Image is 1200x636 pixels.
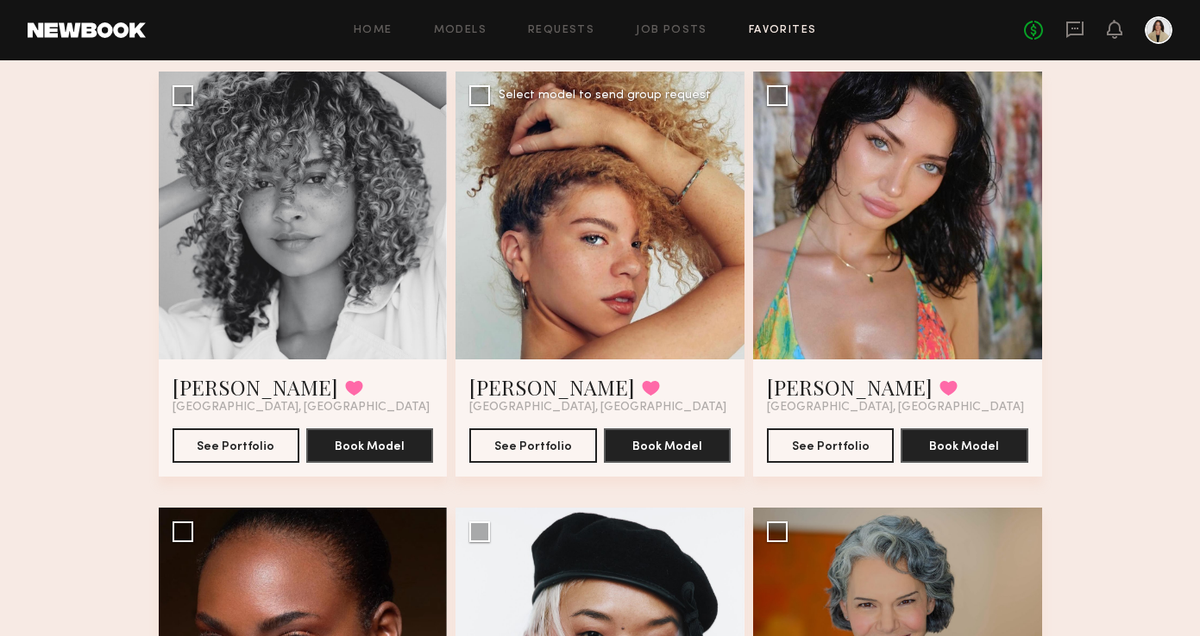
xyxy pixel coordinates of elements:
button: Book Model [604,428,731,463]
a: [PERSON_NAME] [173,373,338,401]
span: [GEOGRAPHIC_DATA], [GEOGRAPHIC_DATA] [469,401,726,415]
button: Book Model [306,428,433,463]
a: Models [434,25,487,36]
a: [PERSON_NAME] [767,373,933,401]
a: Book Model [901,438,1027,452]
button: See Portfolio [469,428,596,463]
div: Select model to send group request [499,90,711,102]
button: See Portfolio [173,428,299,463]
button: Book Model [901,428,1027,463]
a: Requests [528,25,594,36]
span: [GEOGRAPHIC_DATA], [GEOGRAPHIC_DATA] [173,401,430,415]
button: See Portfolio [767,428,894,463]
a: Book Model [604,438,731,452]
a: Home [354,25,393,36]
a: Job Posts [636,25,707,36]
a: Book Model [306,438,433,452]
a: [PERSON_NAME] [469,373,635,401]
a: Favorites [749,25,817,36]
span: [GEOGRAPHIC_DATA], [GEOGRAPHIC_DATA] [767,401,1024,415]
